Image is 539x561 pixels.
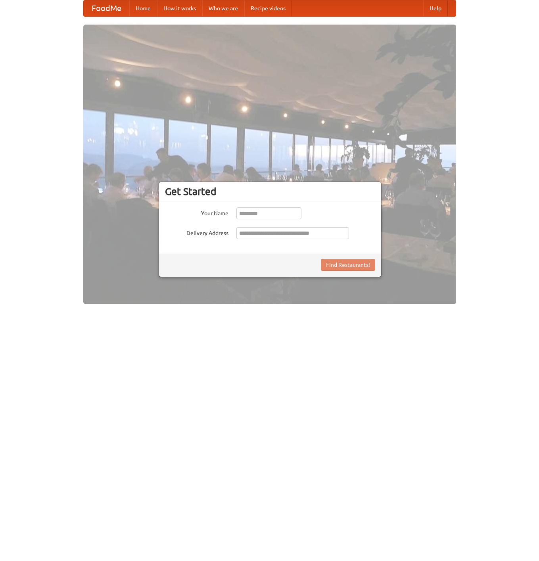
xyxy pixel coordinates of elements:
[165,186,375,197] h3: Get Started
[165,227,228,237] label: Delivery Address
[244,0,292,16] a: Recipe videos
[202,0,244,16] a: Who we are
[321,259,375,271] button: Find Restaurants!
[157,0,202,16] a: How it works
[423,0,448,16] a: Help
[129,0,157,16] a: Home
[165,207,228,217] label: Your Name
[84,0,129,16] a: FoodMe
